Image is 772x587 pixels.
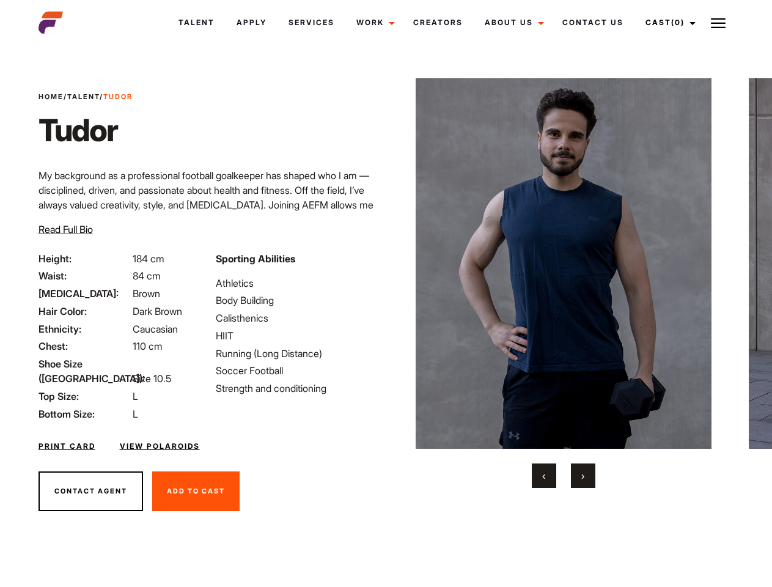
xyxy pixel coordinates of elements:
[39,389,130,404] span: Top Size:
[167,487,225,495] span: Add To Cast
[216,293,378,308] li: Body Building
[133,340,163,352] span: 110 cm
[39,223,93,235] span: Read Full Bio
[216,311,378,325] li: Calisthenics
[39,471,143,512] button: Contact Agent
[133,270,161,282] span: 84 cm
[39,441,95,452] a: Print Card
[133,253,164,265] span: 184 cm
[542,470,545,482] span: Previous
[216,381,378,396] li: Strength and conditioning
[216,328,378,343] li: HIIT
[39,339,130,353] span: Chest:
[39,356,130,386] span: Shoe Size ([GEOGRAPHIC_DATA]):
[216,253,295,265] strong: Sporting Abilities
[167,6,226,39] a: Talent
[39,222,93,237] button: Read Full Bio
[671,18,685,27] span: (0)
[634,6,703,39] a: Cast(0)
[133,390,138,402] span: L
[216,276,378,290] li: Athletics
[120,441,200,452] a: View Polaroids
[103,92,133,101] strong: Tudor
[39,10,63,35] img: cropped-aefm-brand-fav-22-square.png
[39,268,130,283] span: Waist:
[39,168,379,242] p: My background as a professional football goalkeeper has shaped who I am — disciplined, driven, an...
[39,251,130,266] span: Height:
[133,323,178,335] span: Caucasian
[39,286,130,301] span: [MEDICAL_DATA]:
[474,6,551,39] a: About Us
[226,6,278,39] a: Apply
[67,92,100,101] a: Talent
[39,304,130,319] span: Hair Color:
[216,363,378,378] li: Soccer Football
[39,92,133,102] span: / /
[711,16,726,31] img: Burger icon
[39,407,130,421] span: Bottom Size:
[133,408,138,420] span: L
[278,6,345,39] a: Services
[39,112,133,149] h1: Tudor
[133,305,182,317] span: Dark Brown
[133,287,160,300] span: Brown
[345,6,402,39] a: Work
[551,6,634,39] a: Contact Us
[39,92,64,101] a: Home
[216,346,378,361] li: Running (Long Distance)
[152,471,240,512] button: Add To Cast
[581,470,584,482] span: Next
[39,322,130,336] span: Ethnicity:
[402,6,474,39] a: Creators
[133,372,171,385] span: Size 10.5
